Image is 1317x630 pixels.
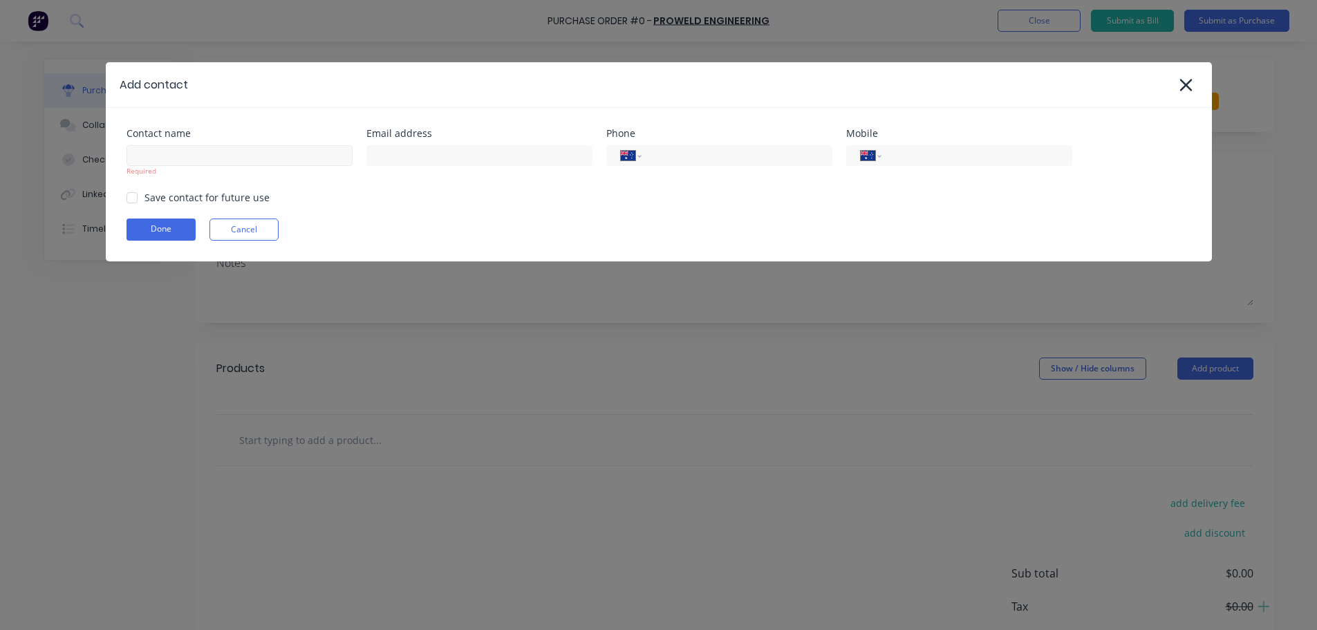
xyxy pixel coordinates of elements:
[127,129,353,138] div: Contact name
[846,129,1072,138] div: Mobile
[606,129,832,138] div: Phone
[144,190,270,205] div: Save contact for future use
[120,77,188,93] div: Add contact
[209,219,279,241] button: Cancel
[127,219,196,241] button: Done
[127,166,353,176] div: Required
[366,129,592,138] div: Email address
